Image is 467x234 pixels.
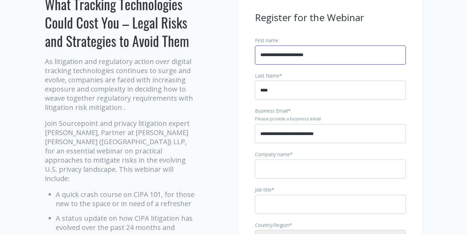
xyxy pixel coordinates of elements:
span: Country/Region [255,222,289,228]
li: A quick crash course on CIPA 101, for those new to the space or in need of a refresher [56,190,196,208]
span: Last Name [255,72,279,79]
span: Company name [255,151,290,157]
span: Business Email [255,107,288,114]
legend: Please provide a business email [255,116,406,122]
h3: Register for the Webinar [255,11,406,24]
p: Join Sourcepoint and privacy litigation expert [PERSON_NAME], Partner at [PERSON_NAME] [PERSON_NA... [45,119,196,183]
span: First name [255,37,278,44]
span: Job title [255,186,272,193]
p: As litigation and regulatory action over digital tracking technologies continues to surge and evo... [45,57,196,112]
